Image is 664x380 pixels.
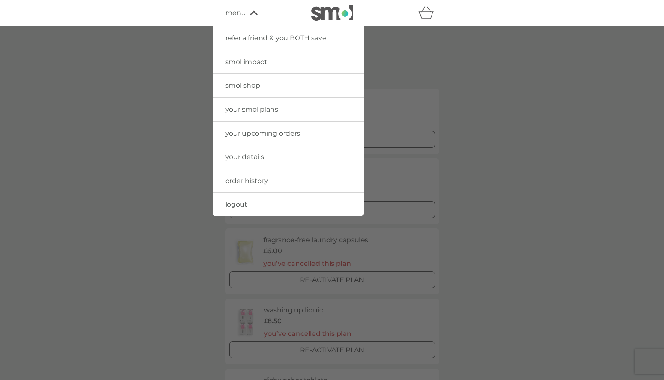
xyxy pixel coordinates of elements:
[225,8,246,18] span: menu
[225,177,268,185] span: order history
[225,34,326,42] span: refer a friend & you BOTH save
[213,193,364,216] a: logout
[225,200,247,208] span: logout
[225,153,264,161] span: your details
[225,105,278,113] span: your smol plans
[225,58,267,66] span: smol impact
[213,122,364,145] a: your upcoming orders
[213,74,364,97] a: smol shop
[311,5,353,21] img: smol
[213,98,364,121] a: your smol plans
[213,169,364,193] a: order history
[213,26,364,50] a: refer a friend & you BOTH save
[213,50,364,74] a: smol impact
[213,145,364,169] a: your details
[225,129,300,137] span: your upcoming orders
[225,81,260,89] span: smol shop
[418,5,439,21] div: basket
